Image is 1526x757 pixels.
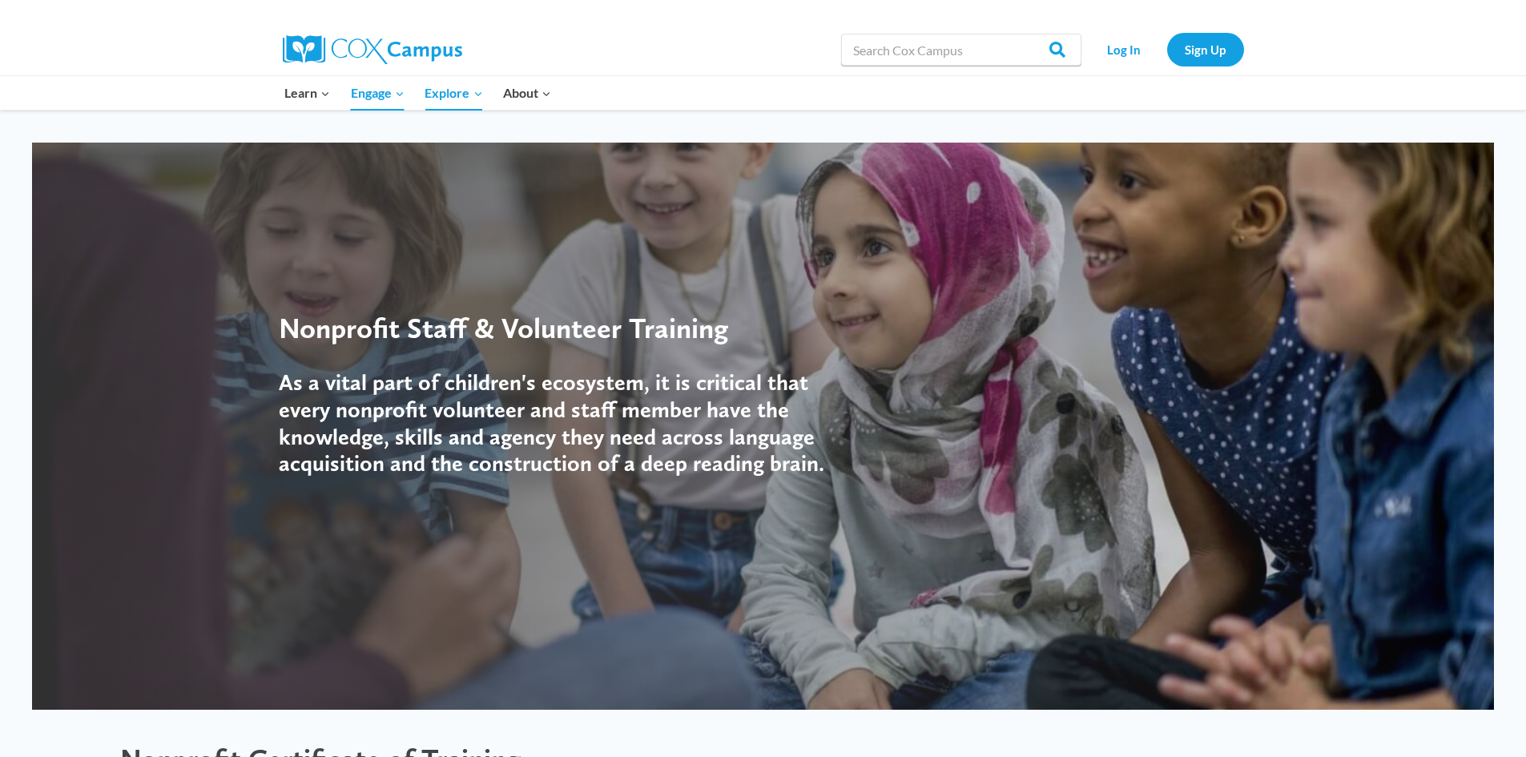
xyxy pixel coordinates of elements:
[503,83,551,103] span: About
[1089,33,1159,66] a: Log In
[841,34,1081,66] input: Search Cox Campus
[283,35,462,64] img: Cox Campus
[1089,33,1244,66] nav: Secondary Navigation
[279,369,848,477] h4: As a vital part of children's ecosystem, it is critical that every nonprofit volunteer and staff ...
[279,311,848,345] div: Nonprofit Staff & Volunteer Training
[1167,33,1244,66] a: Sign Up
[275,76,562,110] nav: Primary Navigation
[351,83,405,103] span: Engage
[284,83,330,103] span: Learn
[425,83,482,103] span: Explore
